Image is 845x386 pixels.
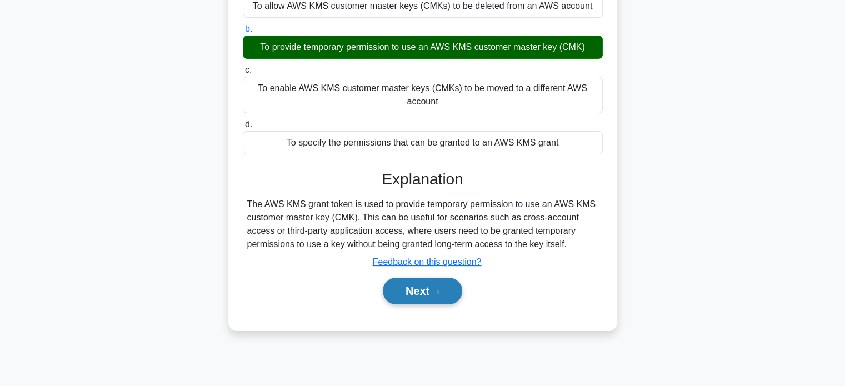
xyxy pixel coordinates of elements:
[243,36,603,59] div: To provide temporary permission to use an AWS KMS customer master key (CMK)
[249,170,596,189] h3: Explanation
[243,77,603,113] div: To enable AWS KMS customer master keys (CMKs) to be moved to a different AWS account
[245,65,252,74] span: c.
[245,119,252,129] span: d.
[383,278,462,304] button: Next
[243,131,603,154] div: To specify the permissions that can be granted to an AWS KMS grant
[373,257,482,267] a: Feedback on this question?
[247,198,598,251] div: The AWS KMS grant token is used to provide temporary permission to use an AWS KMS customer master...
[245,24,252,33] span: b.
